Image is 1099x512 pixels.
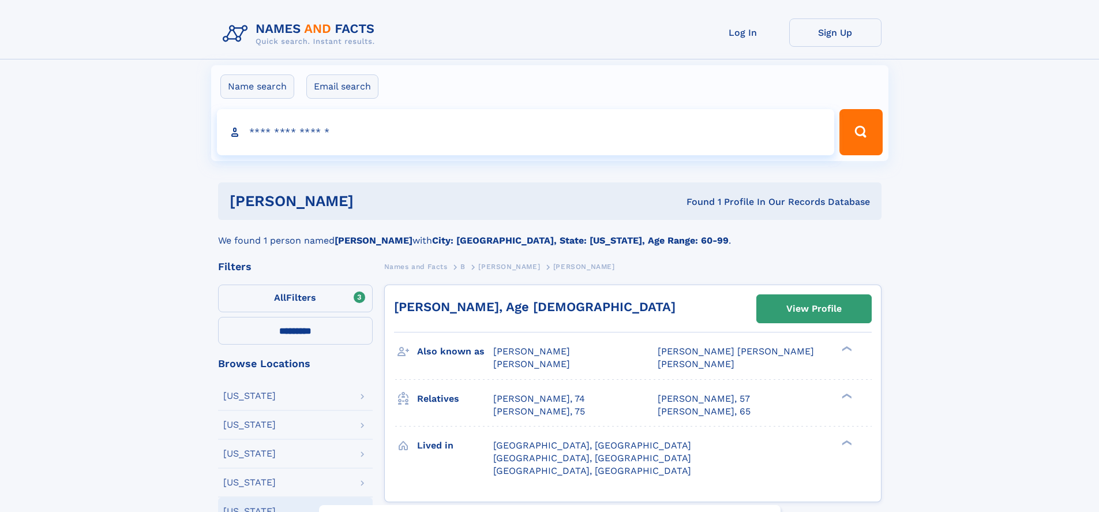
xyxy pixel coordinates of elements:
[223,449,276,458] div: [US_STATE]
[218,18,384,50] img: Logo Names and Facts
[460,259,466,274] a: B
[218,220,882,248] div: We found 1 person named with .
[493,346,570,357] span: [PERSON_NAME]
[217,109,835,155] input: search input
[493,465,691,476] span: [GEOGRAPHIC_DATA], [GEOGRAPHIC_DATA]
[493,440,691,451] span: [GEOGRAPHIC_DATA], [GEOGRAPHIC_DATA]
[839,439,853,446] div: ❯
[417,342,493,361] h3: Also known as
[757,295,871,323] a: View Profile
[384,259,448,274] a: Names and Facts
[658,358,734,369] span: [PERSON_NAME]
[335,235,412,246] b: [PERSON_NAME]
[786,296,842,322] div: View Profile
[493,393,585,405] a: [PERSON_NAME], 74
[432,235,729,246] b: City: [GEOGRAPHIC_DATA], State: [US_STATE], Age Range: 60-99
[493,405,585,418] a: [PERSON_NAME], 75
[658,393,750,405] a: [PERSON_NAME], 57
[520,196,870,208] div: Found 1 Profile In Our Records Database
[417,389,493,409] h3: Relatives
[223,478,276,487] div: [US_STATE]
[478,263,540,271] span: [PERSON_NAME]
[218,261,373,272] div: Filters
[218,358,373,369] div: Browse Locations
[839,109,882,155] button: Search Button
[274,292,286,303] span: All
[223,420,276,429] div: [US_STATE]
[658,346,814,357] span: [PERSON_NAME] [PERSON_NAME]
[460,263,466,271] span: B
[478,259,540,274] a: [PERSON_NAME]
[218,285,373,312] label: Filters
[230,194,520,208] h1: [PERSON_NAME]
[658,405,751,418] a: [PERSON_NAME], 65
[553,263,615,271] span: [PERSON_NAME]
[697,18,789,47] a: Log In
[839,345,853,353] div: ❯
[220,74,294,99] label: Name search
[789,18,882,47] a: Sign Up
[223,391,276,401] div: [US_STATE]
[493,358,570,369] span: [PERSON_NAME]
[394,300,676,314] a: [PERSON_NAME], Age [DEMOGRAPHIC_DATA]
[839,392,853,399] div: ❯
[493,453,691,464] span: [GEOGRAPHIC_DATA], [GEOGRAPHIC_DATA]
[417,436,493,455] h3: Lived in
[306,74,378,99] label: Email search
